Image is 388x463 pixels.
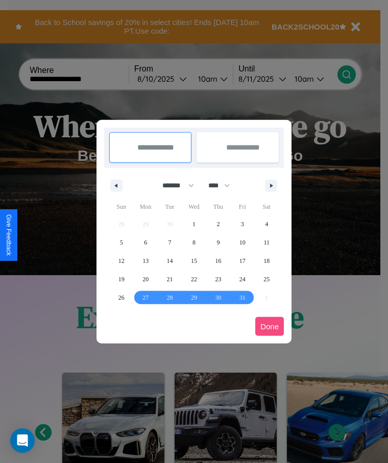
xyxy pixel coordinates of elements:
[263,252,270,270] span: 18
[230,199,254,215] span: Fri
[215,288,221,307] span: 30
[142,252,149,270] span: 13
[168,233,172,252] span: 7
[182,199,206,215] span: Wed
[182,270,206,288] button: 22
[5,214,12,256] div: Give Feedback
[109,288,133,307] button: 26
[239,270,246,288] span: 24
[109,252,133,270] button: 12
[241,215,244,233] span: 3
[206,288,230,307] button: 30
[158,233,182,252] button: 7
[255,252,279,270] button: 18
[255,233,279,252] button: 11
[206,270,230,288] button: 23
[10,428,35,453] div: Open Intercom Messenger
[265,215,268,233] span: 4
[109,199,133,215] span: Sun
[167,270,173,288] span: 21
[118,288,125,307] span: 26
[216,233,220,252] span: 9
[191,288,197,307] span: 29
[158,270,182,288] button: 21
[109,270,133,288] button: 19
[182,252,206,270] button: 15
[255,199,279,215] span: Sat
[215,252,221,270] span: 16
[133,233,157,252] button: 6
[255,270,279,288] button: 25
[182,215,206,233] button: 1
[142,288,149,307] span: 27
[158,288,182,307] button: 28
[230,215,254,233] button: 3
[255,215,279,233] button: 4
[206,252,230,270] button: 16
[230,288,254,307] button: 31
[120,233,123,252] span: 5
[133,288,157,307] button: 27
[133,270,157,288] button: 20
[109,233,133,252] button: 5
[118,270,125,288] span: 19
[216,215,220,233] span: 2
[182,288,206,307] button: 29
[142,270,149,288] span: 20
[239,252,246,270] span: 17
[158,252,182,270] button: 14
[191,252,197,270] span: 15
[230,233,254,252] button: 10
[263,270,270,288] span: 25
[192,233,196,252] span: 8
[191,270,197,288] span: 22
[230,252,254,270] button: 17
[144,233,147,252] span: 6
[133,252,157,270] button: 13
[255,317,284,336] button: Done
[167,288,173,307] span: 28
[215,270,221,288] span: 23
[206,233,230,252] button: 9
[182,233,206,252] button: 8
[239,233,246,252] span: 10
[158,199,182,215] span: Tue
[167,252,173,270] span: 14
[118,252,125,270] span: 12
[192,215,196,233] span: 1
[239,288,246,307] span: 31
[206,199,230,215] span: Thu
[206,215,230,233] button: 2
[263,233,270,252] span: 11
[230,270,254,288] button: 24
[133,199,157,215] span: Mon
